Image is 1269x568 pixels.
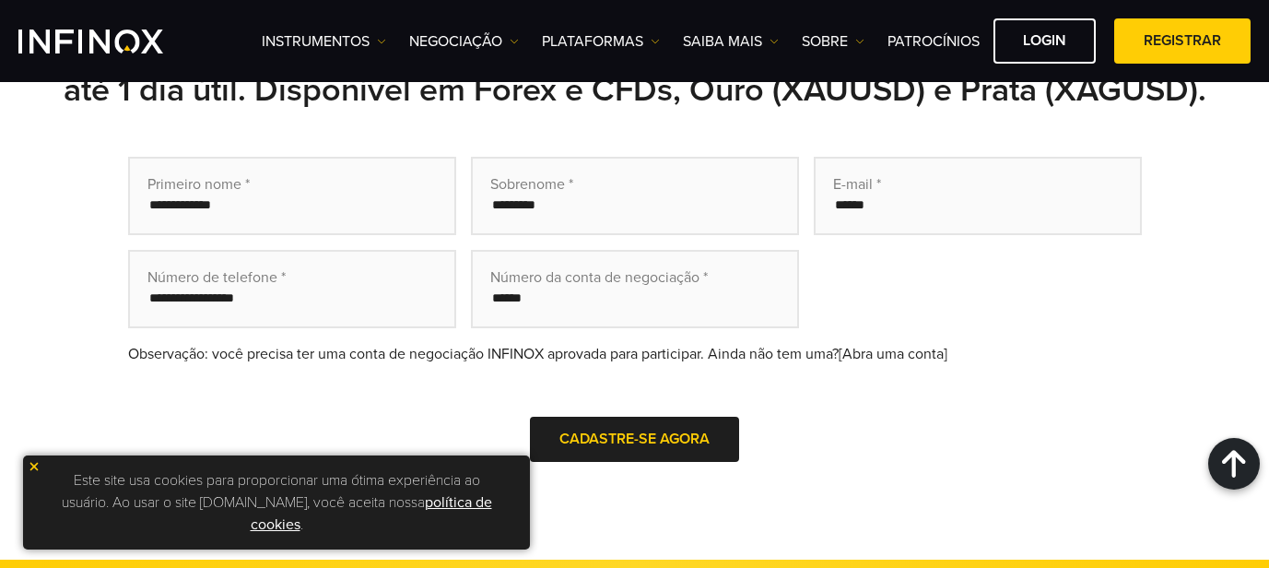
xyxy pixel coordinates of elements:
[993,18,1096,64] a: Login
[1114,18,1251,64] a: Registrar
[530,417,739,462] button: Cadastre-se agora
[128,343,1142,365] div: Observação: você precisa ter uma conta de negociação INFINOX aprovada para participar. Ainda não ...
[542,30,660,53] a: PLATAFORMAS
[839,345,947,363] a: [Abra uma conta]
[32,465,521,540] p: Este site usa cookies para proporcionar uma ótima experiência ao usuário. Ao usar o site [DOMAIN_...
[409,30,519,53] a: NEGOCIAÇÃO
[262,30,386,53] a: Instrumentos
[28,460,41,473] img: yellow close icon
[802,30,864,53] a: SOBRE
[683,30,779,53] a: Saiba mais
[559,430,710,448] span: Cadastre-se agora
[18,30,206,53] a: INFINOX Logo
[887,30,980,53] a: Patrocínios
